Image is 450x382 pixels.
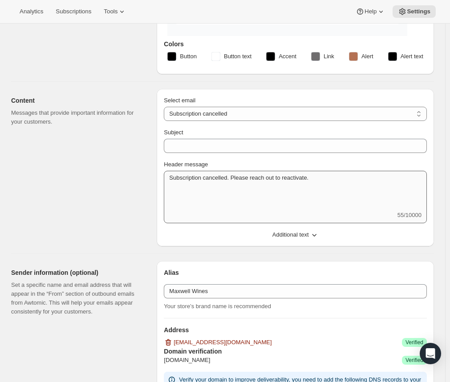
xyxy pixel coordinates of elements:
[98,5,132,18] button: Tools
[11,281,142,316] p: Set a specific name and email address that will appear in the “From” section of outbound emails f...
[164,129,183,136] span: Subject
[164,347,427,356] h3: Domain verification
[164,40,427,48] h3: Colors
[405,339,423,346] span: Verified
[162,49,202,64] button: Button
[224,52,251,61] span: Button text
[344,49,379,64] button: Alert
[365,8,377,15] span: Help
[180,52,197,61] span: Button
[272,230,309,239] span: Additional text
[11,109,142,126] p: Messages that provide important information for your customers.
[261,49,302,64] button: Accent
[56,8,91,15] span: Subscriptions
[11,96,142,105] h2: Content
[361,52,373,61] span: Alert
[164,268,427,277] h3: Alias
[350,5,391,18] button: Help
[407,8,430,15] span: Settings
[164,161,208,168] span: Header message
[164,171,427,211] textarea: Subscription cancelled. Please reach out to reactivate.
[324,52,334,61] span: Link
[383,49,429,64] button: Alert text
[405,357,423,364] span: Verified
[164,326,427,334] h3: Address
[393,5,436,18] button: Settings
[206,49,257,64] button: Button text
[20,8,43,15] span: Analytics
[306,49,340,64] button: Link
[11,268,142,277] h2: Sender information (optional)
[164,303,271,310] span: Your store’s brand name is recommended
[401,52,423,61] span: Alert text
[164,356,210,365] span: [DOMAIN_NAME]
[164,97,195,104] span: Select email
[50,5,97,18] button: Subscriptions
[174,338,272,347] span: [EMAIL_ADDRESS][DOMAIN_NAME]
[14,5,49,18] button: Analytics
[104,8,118,15] span: Tools
[279,52,296,61] span: Accent
[420,343,441,364] div: Open Intercom Messenger
[158,228,432,242] button: Additional text
[158,335,277,350] button: [EMAIL_ADDRESS][DOMAIN_NAME]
